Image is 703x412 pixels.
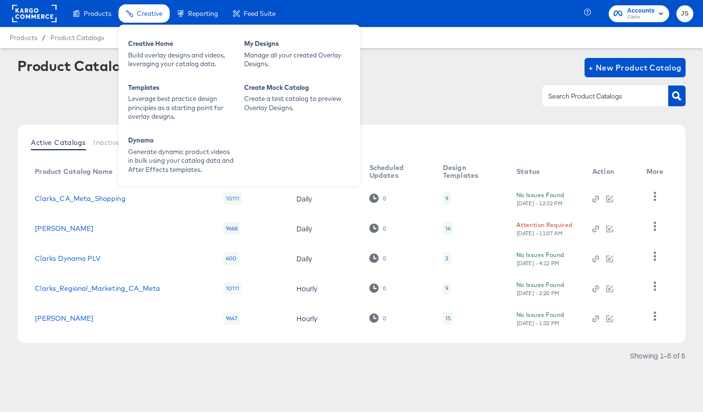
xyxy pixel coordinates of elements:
[35,284,160,292] a: Clarks_Regional_Marketing_CA_Meta
[17,58,135,73] div: Product Catalogs
[382,285,386,292] div: 0
[445,195,448,202] div: 9
[93,139,154,146] span: Inactive Catalogs
[35,255,101,262] a: Clarks Dynamo PLV
[369,164,424,179] div: Scheduled Updates
[585,58,686,77] button: + New Product Catalog
[443,164,497,179] div: Design Templates
[382,195,386,202] div: 0
[443,222,453,235] div: 16
[516,220,572,237] button: Attention Required[DATE] - 11:07 AM
[10,34,37,42] span: Products
[443,192,451,205] div: 9
[445,314,451,322] div: 15
[289,243,362,273] td: Daily
[680,8,689,19] span: JS
[609,5,669,22] button: AccountsClarks
[516,230,563,237] div: [DATE] - 11:07 AM
[37,34,50,42] span: /
[369,313,386,323] div: 0
[35,314,93,322] a: [PERSON_NAME]
[84,10,111,17] span: Products
[585,160,639,184] th: Action
[676,5,693,22] button: JS
[546,91,649,102] input: Search Product Catalogs
[369,194,386,203] div: 0
[223,252,239,265] div: 400
[223,222,241,235] div: 9668
[31,139,86,146] span: Active Catalogs
[382,255,386,262] div: 0
[588,61,682,74] span: + New Product Catalog
[445,255,448,262] div: 3
[509,160,585,184] th: Status
[369,224,386,233] div: 0
[223,192,242,205] div: 10111
[188,10,218,17] span: Reporting
[369,254,386,263] div: 0
[289,303,362,333] td: Hourly
[223,282,242,295] div: 10111
[443,312,453,325] div: 15
[369,284,386,293] div: 0
[516,220,572,230] div: Attention Required
[445,225,451,232] div: 16
[244,10,276,17] span: Feed Suite
[630,352,686,359] div: Showing 1–5 of 5
[35,195,125,202] a: Clarks_CA_Meta_Shopping
[289,213,362,243] td: Daily
[35,225,93,232] a: [PERSON_NAME]
[137,10,162,17] span: Creative
[35,168,113,175] div: Product Catalog Name
[627,6,655,16] span: Accounts
[443,252,451,265] div: 3
[289,273,362,303] td: Hourly
[443,282,451,295] div: 9
[223,312,240,325] div: 9647
[382,315,386,322] div: 0
[445,284,448,292] div: 9
[289,184,362,213] td: Daily
[627,14,655,21] span: Clarks
[639,160,675,184] th: More
[382,225,386,232] div: 0
[50,34,104,42] a: Product Catalogs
